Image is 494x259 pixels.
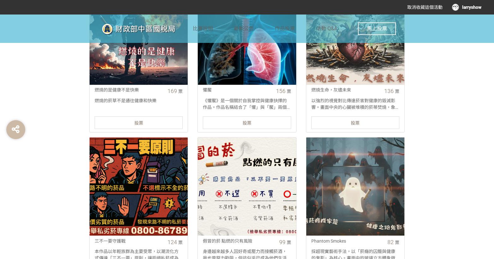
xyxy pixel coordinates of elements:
span: 124 [168,239,177,245]
span: 99 [279,239,285,245]
span: 最新公告 [234,26,254,32]
span: 活動 Q&A [316,26,337,32]
span: 136 [384,88,394,94]
span: 票 [395,89,399,94]
span: 投票 [351,121,360,126]
span: 156 [276,88,285,94]
span: 票 [395,240,399,245]
div: 燃燒的菸草不是通往健康和快樂 [90,97,188,110]
span: 票 [178,240,183,245]
a: 作品投票 [275,15,295,43]
span: 作品投票 [275,26,295,32]
div: 假冒的菸 點燃的只有風險 [203,238,273,244]
a: 活動 Q&A [316,15,337,43]
span: 票 [287,240,291,245]
span: 投票 [134,121,143,126]
div: 燃燒的是健康不是快樂 [95,87,165,93]
button: 馬上投票 [358,22,396,35]
span: 82 [387,239,394,245]
span: 馬上投票 [367,26,387,32]
a: 比賽說明 [193,15,213,43]
div: 燃燒生命，灰燼未來 [311,87,382,93]
span: 票 [178,89,183,94]
div: 懼饜 [203,87,273,93]
span: 取消收藏這個活動 [407,5,443,10]
img: 「拒菸新世界 AI告訴你」防制菸品稅捐逃漏 徵件比賽 [98,21,193,37]
div: 《懼饜》是一個關於自我掌控與健康抉擇的作品。作品名稱結合了「懼」與「饜」兩個概念：一方面象徵對菸害的恐懼與警覺；另一方面象徵對身心健康與自我滿足的追求。懼，不只是害怕，更是一種提醒；饜，不只是滿... [198,97,296,110]
span: 投票 [243,121,251,126]
span: 169 [168,88,177,94]
div: Phantom Smokes [311,238,382,244]
div: 以強烈的視覺對比傳達菸害對健康的毀滅影響。畫面中央的心臟被堆積的菸蒂焚燒，象徵吸菸對心血管的直接傷害；升騰而逝的人臉化作煙霧，代表生命在煙霧中逐漸消逝。背景廢墟城市則隱喻社會與環境因菸害走向衰敗... [306,97,404,110]
span: 比賽說明 [193,26,213,32]
span: 票 [287,89,291,94]
a: 最新公告 [234,15,254,43]
div: 三不一要守護戰 [95,238,165,244]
